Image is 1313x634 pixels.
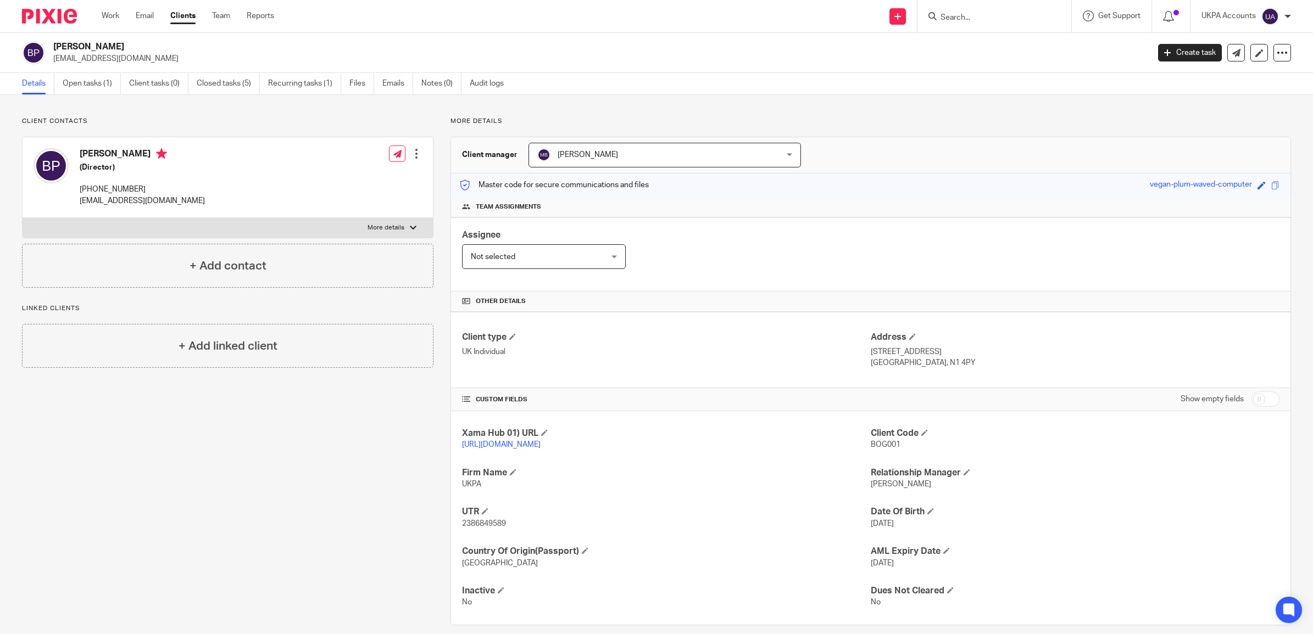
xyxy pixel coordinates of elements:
[462,428,871,439] h4: Xama Hub 01) URL
[129,73,188,94] a: Client tasks (0)
[450,117,1291,126] p: More details
[462,520,506,528] span: 2386849589
[462,346,871,357] p: UK Individual
[179,338,277,355] h4: + Add linked client
[80,162,205,173] h5: (Director)
[462,149,518,160] h3: Client manager
[22,304,433,313] p: Linked clients
[368,223,404,232] p: More details
[268,73,341,94] a: Recurring tasks (1)
[421,73,461,94] a: Notes (0)
[382,73,413,94] a: Emails
[459,179,649,190] p: Master code for secure communications and files
[871,546,1279,557] h4: AML Expiry Date
[22,9,77,24] img: Pixie
[871,480,931,488] span: [PERSON_NAME]
[871,559,894,567] span: [DATE]
[871,467,1279,479] h4: Relationship Manager
[170,10,196,21] a: Clients
[53,41,924,53] h2: [PERSON_NAME]
[558,151,618,159] span: [PERSON_NAME]
[871,598,881,606] span: No
[462,598,472,606] span: No
[22,41,45,64] img: svg%3E
[34,148,69,183] img: svg%3E
[871,332,1279,343] h4: Address
[136,10,154,21] a: Email
[80,148,205,162] h4: [PERSON_NAME]
[1150,179,1252,192] div: vegan-plum-waved-computer
[462,332,871,343] h4: Client type
[190,257,266,274] h4: + Add contact
[476,203,541,211] span: Team assignments
[871,346,1279,357] p: [STREET_ADDRESS]
[1181,394,1244,405] label: Show empty fields
[1201,10,1256,21] p: UKPA Accounts
[1261,8,1279,25] img: svg%3E
[156,148,167,159] i: Primary
[871,506,1279,518] h4: Date Of Birth
[462,506,871,518] h4: UTR
[871,357,1279,368] p: [GEOGRAPHIC_DATA], N1 4PY
[462,585,871,597] h4: Inactive
[462,480,481,488] span: UKPA
[462,395,871,404] h4: CUSTOM FIELDS
[80,195,205,206] p: [EMAIL_ADDRESS][DOMAIN_NAME]
[462,467,871,479] h4: Firm Name
[247,10,274,21] a: Reports
[80,184,205,195] p: [PHONE_NUMBER]
[462,559,538,567] span: [GEOGRAPHIC_DATA]
[471,253,515,261] span: Not selected
[22,73,54,94] a: Details
[537,148,550,161] img: svg%3E
[871,428,1279,439] h4: Client Code
[1158,44,1222,61] a: Create task
[871,520,894,528] span: [DATE]
[462,441,541,448] a: [URL][DOMAIN_NAME]
[462,546,871,557] h4: Country Of Origin(Passport)
[102,10,119,21] a: Work
[470,73,512,94] a: Audit logs
[939,13,1038,23] input: Search
[476,297,526,306] span: Other details
[22,117,433,126] p: Client contacts
[197,73,260,94] a: Closed tasks (5)
[462,231,500,239] span: Assignee
[53,53,1142,64] p: [EMAIL_ADDRESS][DOMAIN_NAME]
[63,73,121,94] a: Open tasks (1)
[871,585,1279,597] h4: Dues Not Cleared
[349,73,374,94] a: Files
[871,441,900,448] span: BOG001
[1098,12,1140,20] span: Get Support
[212,10,230,21] a: Team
